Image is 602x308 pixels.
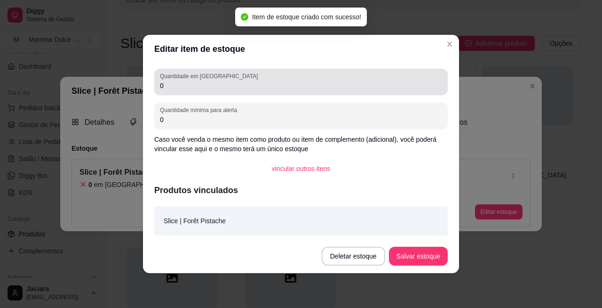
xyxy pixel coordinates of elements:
[442,37,457,52] button: Close
[160,72,261,80] label: Quantidade em [GEOGRAPHIC_DATA]
[241,13,248,21] span: check-circle
[160,115,442,124] input: Quantidade mínima para alerta
[154,135,448,154] p: Caso você venda o mesmo item como produto ou item de complemento (adicional), você poderá vincula...
[143,35,459,63] header: Editar item de estoque
[160,106,240,114] label: Quantidade mínima para alerta
[252,13,361,21] span: Item de estoque criado com sucesso!
[164,216,226,226] article: Slice | Forêt Pistache
[264,159,338,178] button: vincular outros itens
[160,81,442,90] input: Quantidade em estoque
[389,247,448,266] button: Salvar estoque
[322,247,385,266] button: Deletar estoque
[154,184,448,197] article: Produtos vinculados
